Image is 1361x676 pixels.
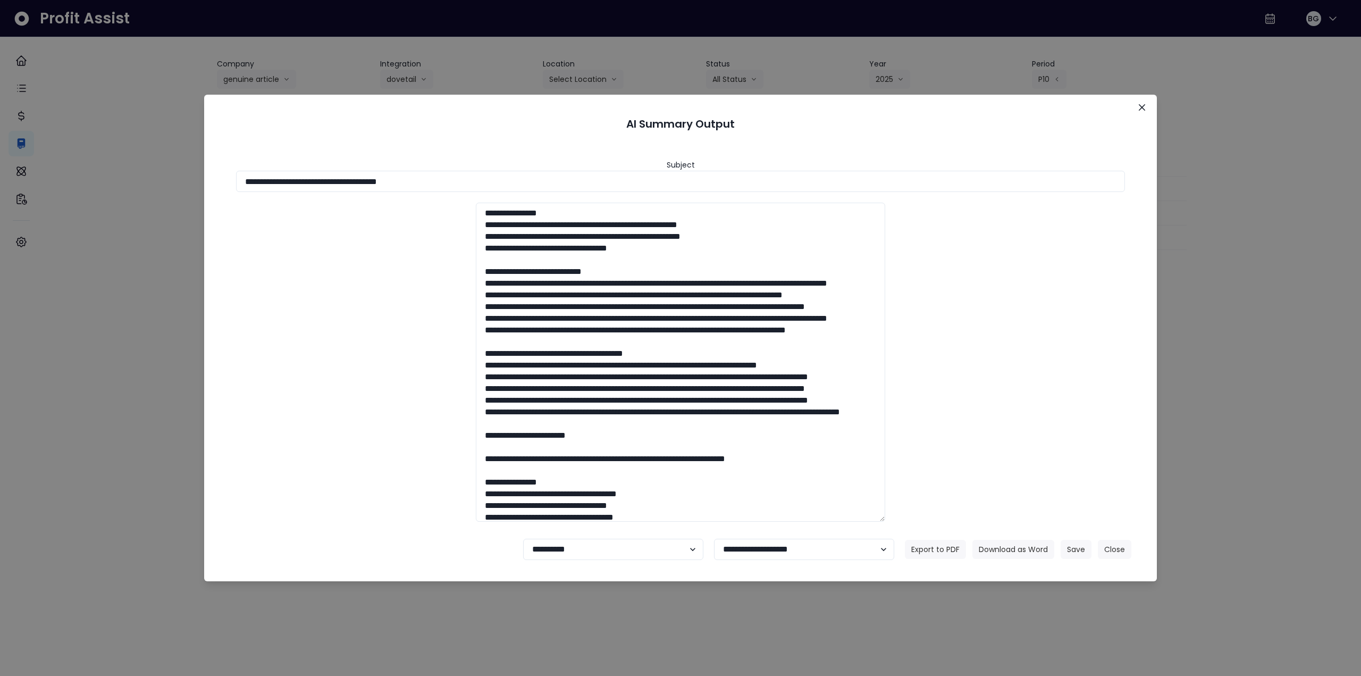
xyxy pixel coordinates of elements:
[905,540,966,559] button: Export to PDF
[217,107,1144,140] header: AI Summary Output
[1061,540,1091,559] button: Save
[667,160,695,171] header: Subject
[972,540,1054,559] button: Download as Word
[1133,99,1150,116] button: Close
[1098,540,1131,559] button: Close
